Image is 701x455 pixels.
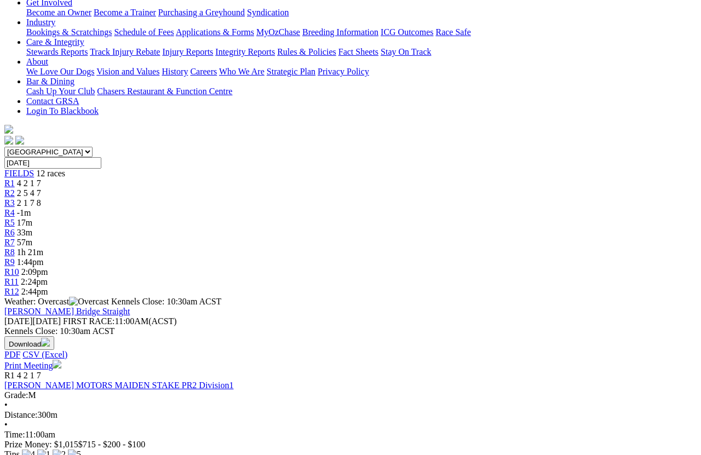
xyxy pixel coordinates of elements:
[4,336,54,350] button: Download
[4,430,25,439] span: Time:
[111,297,221,306] span: Kennels Close: 10:30am ACST
[94,8,156,17] a: Become a Trainer
[4,178,15,188] a: R1
[69,297,109,307] img: Overcast
[4,410,37,419] span: Distance:
[26,77,74,86] a: Bar & Dining
[26,67,697,77] div: About
[17,247,43,257] span: 1h 21m
[381,27,433,37] a: ICG Outcomes
[17,228,32,237] span: 33m
[26,47,697,57] div: Care & Integrity
[162,67,188,76] a: History
[4,316,61,326] span: [DATE]
[381,47,431,56] a: Stay On Track
[17,257,44,267] span: 1:44pm
[78,440,146,449] span: $715 - $200 - $100
[4,420,8,429] span: •
[247,8,289,17] a: Syndication
[4,157,101,169] input: Select date
[4,297,111,306] span: Weather: Overcast
[26,8,697,18] div: Get Involved
[26,96,79,106] a: Contact GRSA
[4,208,15,217] a: R4
[26,27,697,37] div: Industry
[219,67,265,76] a: Who We Are
[4,361,61,370] a: Print Meeting
[26,37,84,47] a: Care & Integrity
[4,287,19,296] a: R12
[4,277,19,286] span: R11
[96,67,159,76] a: Vision and Values
[4,257,15,267] a: R9
[4,228,15,237] a: R6
[4,267,19,277] a: R10
[4,307,130,316] a: [PERSON_NAME] Bridge Straight
[15,136,24,145] img: twitter.svg
[41,338,50,347] img: download.svg
[26,106,99,116] a: Login To Blackbook
[26,67,94,76] a: We Love Our Dogs
[4,238,15,247] a: R7
[4,400,8,410] span: •
[4,350,697,360] div: Download
[318,67,369,76] a: Privacy Policy
[435,27,470,37] a: Race Safe
[26,87,95,96] a: Cash Up Your Club
[302,27,378,37] a: Breeding Information
[4,136,13,145] img: facebook.svg
[4,350,20,359] a: PDF
[267,67,315,76] a: Strategic Plan
[21,287,48,296] span: 2:44pm
[26,18,55,27] a: Industry
[17,218,32,227] span: 17m
[4,125,13,134] img: logo-grsa-white.png
[53,360,61,368] img: printer.svg
[22,350,67,359] a: CSV (Excel)
[36,169,65,178] span: 12 races
[4,188,15,198] a: R2
[21,267,48,277] span: 2:09pm
[97,87,232,96] a: Chasers Restaurant & Function Centre
[4,381,233,390] a: [PERSON_NAME] MOTORS MAIDEN STAKE PR2 Division1
[26,8,91,17] a: Become an Owner
[90,47,160,56] a: Track Injury Rebate
[4,390,28,400] span: Grade:
[26,27,112,37] a: Bookings & Scratchings
[4,198,15,208] a: R3
[4,247,15,257] a: R8
[162,47,213,56] a: Injury Reports
[215,47,275,56] a: Integrity Reports
[4,440,697,450] div: Prize Money: $1,015
[17,371,41,380] span: 4 2 1 7
[4,390,697,400] div: M
[277,47,336,56] a: Rules & Policies
[4,410,697,420] div: 300m
[63,316,177,326] span: 11:00AM(ACST)
[26,87,697,96] div: Bar & Dining
[256,27,300,37] a: MyOzChase
[4,326,697,336] div: Kennels Close: 10:30am ACST
[190,67,217,76] a: Careers
[26,57,48,66] a: About
[17,188,41,198] span: 2 5 4 7
[4,316,33,326] span: [DATE]
[158,8,245,17] a: Purchasing a Greyhound
[17,198,41,208] span: 2 1 7 8
[4,169,34,178] a: FIELDS
[4,218,15,227] a: R5
[17,178,41,188] span: 4 2 1 7
[21,277,48,286] span: 2:24pm
[63,316,114,326] span: FIRST RACE:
